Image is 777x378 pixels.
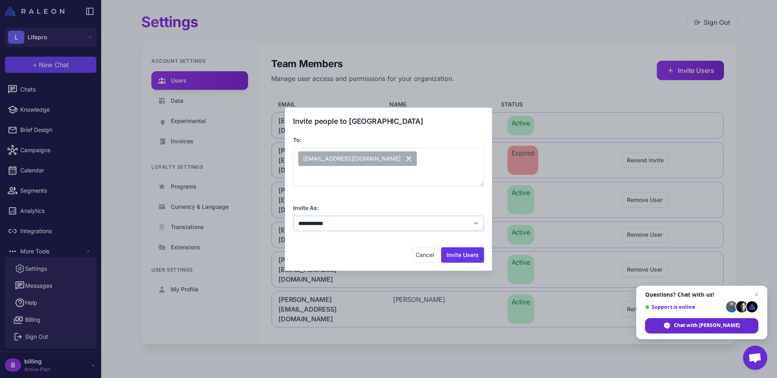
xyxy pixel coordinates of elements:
span: Close chat [752,290,761,299]
span: Chat with [PERSON_NAME] [674,322,740,329]
div: Invite people to [GEOGRAPHIC_DATA] [293,116,484,127]
span: Support is online [645,304,723,310]
label: Invite As: [293,204,319,211]
button: Cancel [412,247,438,263]
label: To: [293,136,302,143]
span: Questions? Chat with us! [645,291,758,298]
button: Invite Users [441,247,484,263]
span: [EMAIL_ADDRESS][DOMAIN_NAME] [298,151,417,166]
div: Chat with Raleon [645,318,758,333]
div: Open chat [743,346,767,370]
